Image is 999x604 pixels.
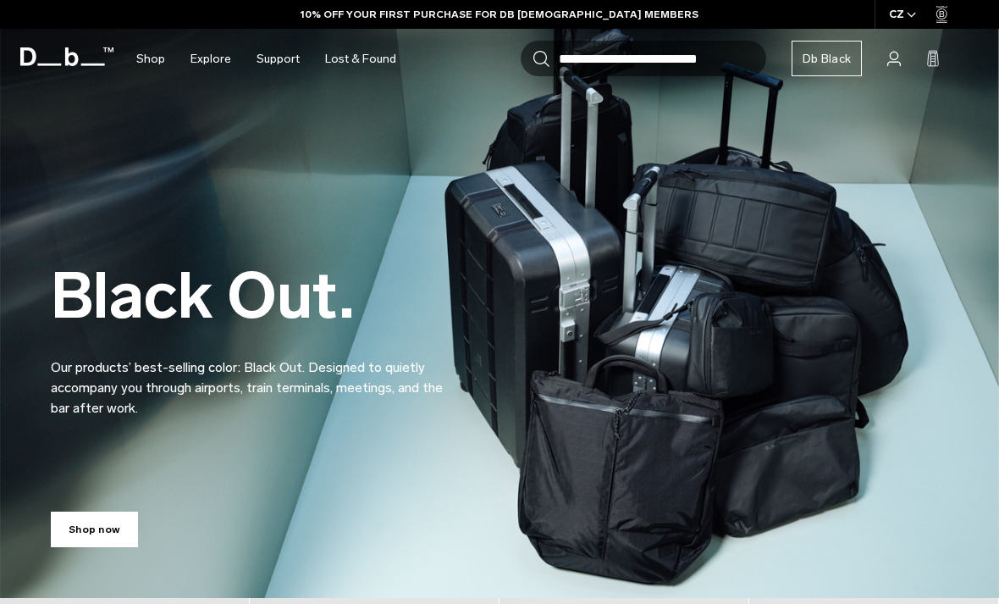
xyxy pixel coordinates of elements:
[325,29,396,89] a: Lost & Found
[51,337,457,418] p: Our products’ best-selling color: Black Out. Designed to quietly accompany you through airports, ...
[51,264,457,328] h2: Black Out.
[124,29,409,89] nav: Main Navigation
[136,29,165,89] a: Shop
[190,29,231,89] a: Explore
[51,512,138,547] a: Shop now
[792,41,862,76] a: Db Black
[257,29,300,89] a: Support
[301,7,698,22] a: 10% OFF YOUR FIRST PURCHASE FOR DB [DEMOGRAPHIC_DATA] MEMBERS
